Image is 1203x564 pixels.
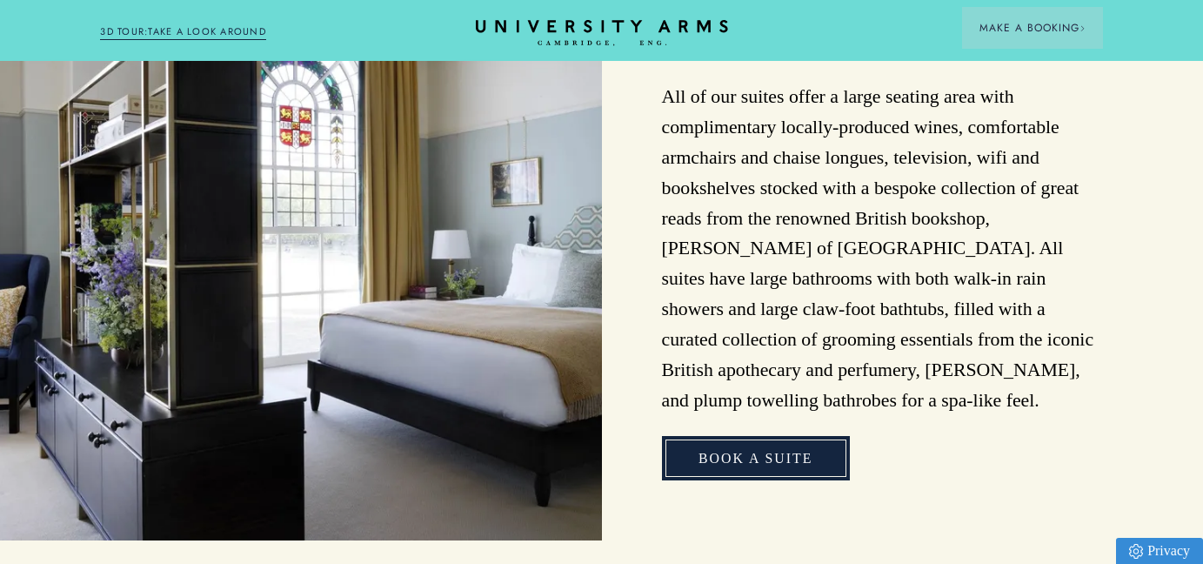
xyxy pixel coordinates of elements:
[476,20,728,47] a: Home
[100,24,266,40] a: 3D TOUR:TAKE A LOOK AROUND
[1079,25,1086,31] img: Arrow icon
[1116,538,1203,564] a: Privacy
[979,20,1086,36] span: Make a Booking
[662,436,850,480] a: Book A suite
[1129,544,1143,559] img: Privacy
[962,7,1103,49] button: Make a BookingArrow icon
[662,82,1103,416] p: All of our suites offer a large seating area with complimentary locally-produced wines, comfortab...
